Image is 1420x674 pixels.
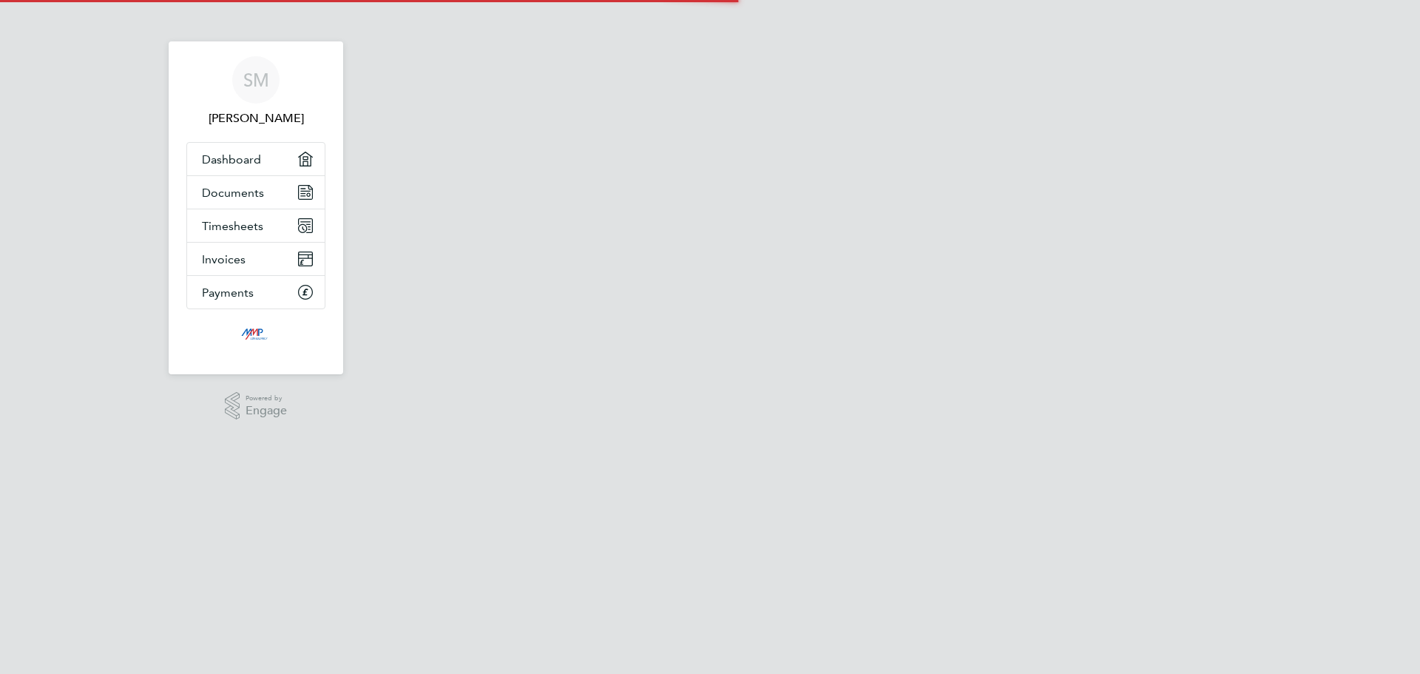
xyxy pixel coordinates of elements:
[187,176,325,209] a: Documents
[186,324,325,348] a: Go to home page
[187,143,325,175] a: Dashboard
[225,392,288,420] a: Powered byEngage
[187,276,325,309] a: Payments
[235,324,277,348] img: mmpconsultancy-logo-retina.png
[186,109,325,127] span: Sikandar Mahmood
[246,405,287,417] span: Engage
[243,70,269,90] span: SM
[202,152,261,166] span: Dashboard
[246,392,287,405] span: Powered by
[186,56,325,127] a: SM[PERSON_NAME]
[187,243,325,275] a: Invoices
[202,252,246,266] span: Invoices
[202,186,264,200] span: Documents
[187,209,325,242] a: Timesheets
[202,286,254,300] span: Payments
[202,219,263,233] span: Timesheets
[169,41,343,374] nav: Main navigation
